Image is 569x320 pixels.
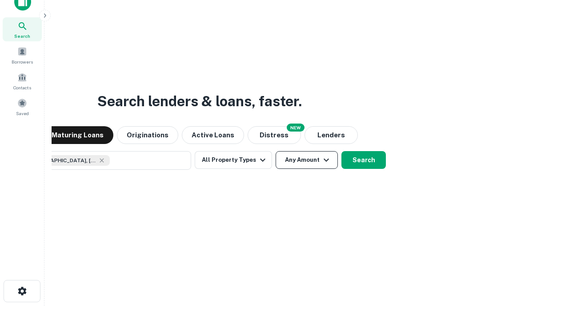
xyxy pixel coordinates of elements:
button: Search distressed loans with lien and other non-mortgage details. [248,126,301,144]
button: Maturing Loans [42,126,113,144]
button: Originations [117,126,178,144]
a: Contacts [3,69,42,93]
button: All Property Types [195,151,272,169]
a: Saved [3,95,42,119]
button: Any Amount [276,151,338,169]
span: [GEOGRAPHIC_DATA], [GEOGRAPHIC_DATA], [GEOGRAPHIC_DATA] [30,156,96,164]
button: Search [341,151,386,169]
span: Contacts [13,84,31,91]
h3: Search lenders & loans, faster. [97,91,302,112]
a: Search [3,17,42,41]
button: [GEOGRAPHIC_DATA], [GEOGRAPHIC_DATA], [GEOGRAPHIC_DATA] [13,151,191,170]
button: Active Loans [182,126,244,144]
a: Borrowers [3,43,42,67]
span: Saved [16,110,29,117]
div: NEW [287,124,305,132]
span: Borrowers [12,58,33,65]
button: Lenders [305,126,358,144]
iframe: Chat Widget [525,249,569,292]
span: Search [14,32,30,40]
